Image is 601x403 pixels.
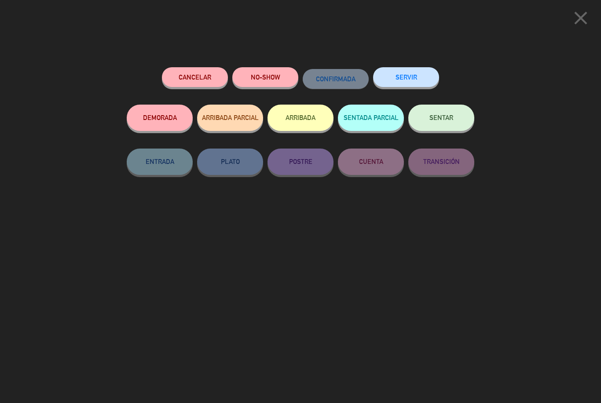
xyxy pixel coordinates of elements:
button: NO-SHOW [232,67,298,87]
button: DEMORADA [127,105,193,131]
button: ENTRADA [127,149,193,175]
button: PLATO [197,149,263,175]
button: SENTAR [408,105,474,131]
button: SENTADA PARCIAL [338,105,404,131]
button: Cancelar [162,67,228,87]
button: POSTRE [268,149,333,175]
span: SENTAR [429,114,453,121]
button: CONFIRMADA [303,69,369,89]
span: ARRIBADA PARCIAL [202,114,259,121]
button: TRANSICIÓN [408,149,474,175]
button: CUENTA [338,149,404,175]
button: close [567,7,594,33]
button: ARRIBADA [268,105,333,131]
button: ARRIBADA PARCIAL [197,105,263,131]
span: CONFIRMADA [316,75,355,83]
i: close [570,7,592,29]
button: SERVIR [373,67,439,87]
